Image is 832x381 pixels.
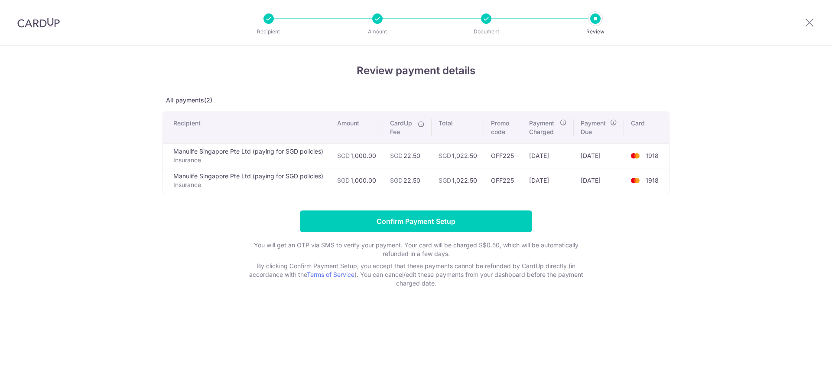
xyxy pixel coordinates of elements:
[330,168,383,193] td: 1,000.00
[243,241,589,258] p: You will get an OTP via SMS to verify your payment. Your card will be charged S$0.50, which will ...
[383,143,432,168] td: 22.50
[627,175,644,186] img: <span class="translation_missing" title="translation missing: en.account_steps.new_confirm_form.b...
[337,152,350,159] span: SGD
[330,143,383,168] td: 1,000.00
[574,168,624,193] td: [DATE]
[484,143,522,168] td: OFF225
[454,27,518,36] p: Document
[777,355,823,377] iframe: Opens a widget where you can find more information
[383,168,432,193] td: 22.50
[646,152,659,159] span: 1918
[522,168,574,193] td: [DATE]
[563,27,627,36] p: Review
[529,119,557,136] span: Payment Charged
[162,63,669,79] h4: Review payment details
[345,27,409,36] p: Amount
[163,168,330,193] td: Manulife Singapore Pte Ltd (paying for SGD policies)
[439,177,451,184] span: SGD
[330,112,383,143] th: Amount
[300,210,532,232] input: Confirm Payment Setup
[627,151,644,161] img: <span class="translation_missing" title="translation missing: en.account_steps.new_confirm_form.b...
[646,177,659,184] span: 1918
[173,181,323,189] p: Insurance
[484,168,522,193] td: OFF225
[439,152,451,159] span: SGD
[243,262,589,288] p: By clicking Confirm Payment Setup, you accept that these payments cannot be refunded by CardUp di...
[432,168,484,193] td: 1,022.50
[17,17,60,28] img: CardUp
[163,112,330,143] th: Recipient
[581,119,608,136] span: Payment Due
[162,96,669,105] p: All payments(2)
[237,27,301,36] p: Recipient
[624,112,669,143] th: Card
[484,112,522,143] th: Promo code
[432,112,484,143] th: Total
[307,271,354,278] a: Terms of Service
[432,143,484,168] td: 1,022.50
[390,177,403,184] span: SGD
[574,143,624,168] td: [DATE]
[173,156,323,164] p: Insurance
[337,177,350,184] span: SGD
[163,143,330,168] td: Manulife Singapore Pte Ltd (paying for SGD policies)
[390,152,403,159] span: SGD
[390,119,413,136] span: CardUp Fee
[522,143,574,168] td: [DATE]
